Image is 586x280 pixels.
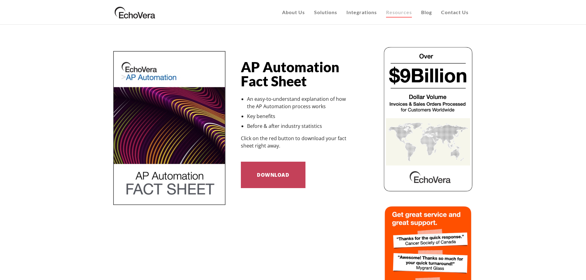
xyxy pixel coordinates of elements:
span: Blog [421,9,432,15]
span: Contact Us [441,9,468,15]
li: Before & after industry statistics [247,122,353,130]
img: ap automation fact sheet [113,51,225,205]
a: Download [241,162,306,188]
span: Solutions [314,9,337,15]
span: Resources [386,9,412,15]
img: EchoVera [113,5,157,20]
span: About Us [282,9,305,15]
h1: AP Automation Fact Sheet [241,60,353,88]
li: Key benefits [247,112,353,120]
span: Download [257,172,289,178]
p: Click on the red button to download your fact sheet right away. [241,135,353,149]
li: An easy-to-understand explanation of how the AP Automation process works [247,95,353,110]
span: Integrations [346,9,377,15]
img: echovera dollar volume [383,46,473,192]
